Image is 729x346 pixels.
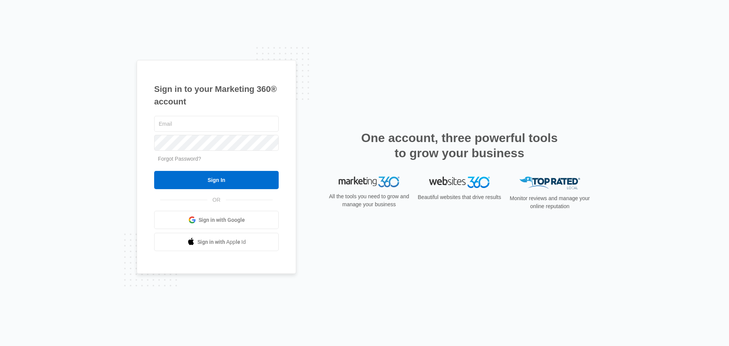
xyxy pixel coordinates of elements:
[154,83,279,108] h1: Sign in to your Marketing 360® account
[154,211,279,229] a: Sign in with Google
[158,156,201,162] a: Forgot Password?
[154,171,279,189] input: Sign In
[429,177,490,188] img: Websites 360
[154,233,279,251] a: Sign in with Apple Id
[327,193,412,209] p: All the tools you need to grow and manage your business
[519,177,580,189] img: Top Rated Local
[207,196,226,204] span: OR
[197,238,246,246] span: Sign in with Apple Id
[359,130,560,161] h2: One account, three powerful tools to grow your business
[339,177,399,187] img: Marketing 360
[154,116,279,132] input: Email
[417,193,502,201] p: Beautiful websites that drive results
[199,216,245,224] span: Sign in with Google
[507,194,592,210] p: Monitor reviews and manage your online reputation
